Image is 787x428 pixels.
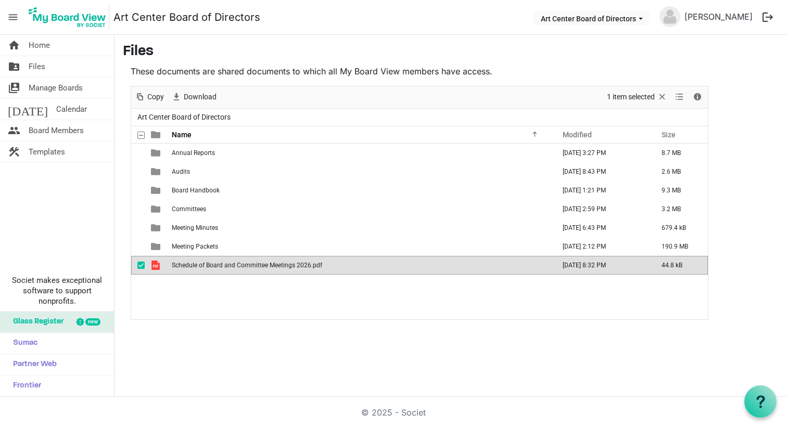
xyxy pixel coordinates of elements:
td: March 04, 2025 8:43 PM column header Modified [552,162,651,181]
span: Committees [172,205,206,213]
h3: Files [123,43,779,61]
span: Manage Boards [29,77,83,98]
button: View dropdownbutton [673,90,686,103]
span: [DATE] [8,99,48,120]
td: August 15, 2025 2:59 PM column header Modified [552,200,651,218]
td: Schedule of Board and Committee Meetings 2026.pdf is template cell column header Name [169,256,552,275]
span: Meeting Minutes [172,224,218,231]
p: These documents are shared documents to which all My Board View members have access. [131,65,708,77]
span: Sumac [8,333,37,354]
span: Board Members [29,120,84,141]
button: Art Center Board of Directors dropdownbutton [534,11,650,25]
td: September 08, 2025 2:12 PM column header Modified [552,237,651,256]
td: 44.8 kB is template cell column header Size [651,256,708,275]
td: is template cell column header type [145,218,169,237]
span: Frontier [8,375,41,396]
td: Board Handbook is template cell column header Name [169,181,552,200]
span: Templates [29,141,65,162]
span: Schedule of Board and Committee Meetings 2026.pdf [172,262,322,269]
td: checkbox [131,256,145,275]
a: [PERSON_NAME] [680,6,757,27]
td: September 05, 2025 6:43 PM column header Modified [552,218,651,237]
span: menu [3,7,23,27]
td: checkbox [131,162,145,181]
div: new [85,318,100,326]
span: Meeting Packets [172,243,218,250]
td: checkbox [131,237,145,256]
td: Audits is template cell column header Name [169,162,552,181]
span: Files [29,56,45,77]
div: Copy [131,86,168,108]
span: Audits [172,168,190,175]
span: 1 item selected [606,90,656,103]
span: Download [183,90,218,103]
span: Annual Reports [172,149,215,157]
td: August 21, 2025 1:21 PM column header Modified [552,181,651,200]
td: 2.6 MB is template cell column header Size [651,162,708,181]
td: 679.4 kB is template cell column header Size [651,218,708,237]
td: is template cell column header type [145,181,169,200]
td: is template cell column header type [145,200,169,218]
span: Board Handbook [172,187,220,194]
span: Calendar [56,99,87,120]
span: Modified [563,131,592,139]
span: Copy [146,90,165,103]
div: Details [689,86,706,108]
span: Size [662,131,676,139]
td: 8.7 MB is template cell column header Size [651,144,708,162]
td: is template cell column header type [145,162,169,181]
span: Partner Web [8,354,57,375]
td: is template cell column header type [145,256,169,275]
span: switch_account [8,77,20,98]
td: August 06, 2025 8:32 PM column header Modified [552,256,651,275]
span: people [8,120,20,141]
button: Download [170,90,219,103]
td: checkbox [131,181,145,200]
button: logout [757,6,779,28]
td: checkbox [131,200,145,218]
span: construction [8,141,20,162]
td: checkbox [131,144,145,162]
button: Details [691,90,705,103]
td: 190.9 MB is template cell column header Size [651,237,708,256]
span: Home [29,35,50,56]
span: Societ makes exceptional software to support nonprofits. [5,275,109,306]
div: Download [168,86,220,108]
td: August 15, 2025 3:27 PM column header Modified [552,144,651,162]
td: Committees is template cell column header Name [169,200,552,218]
span: Glass Register [8,312,64,332]
td: Meeting Minutes is template cell column header Name [169,218,552,237]
img: My Board View Logo [26,4,109,30]
td: 3.2 MB is template cell column header Size [651,200,708,218]
img: no-profile-picture.svg [659,6,680,27]
td: Meeting Packets is template cell column header Name [169,237,552,256]
button: Selection [605,90,669,103]
td: is template cell column header type [145,237,169,256]
span: home [8,35,20,56]
a: Art Center Board of Directors [113,7,260,28]
td: is template cell column header type [145,144,169,162]
td: checkbox [131,218,145,237]
span: Art Center Board of Directors [135,111,233,124]
a: © 2025 - Societ [361,407,426,418]
span: folder_shared [8,56,20,77]
td: Annual Reports is template cell column header Name [169,144,552,162]
td: 9.3 MB is template cell column header Size [651,181,708,200]
button: Copy [133,90,166,103]
span: Name [172,131,192,139]
div: Clear selection [603,86,671,108]
div: View [671,86,689,108]
a: My Board View Logo [26,4,113,30]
